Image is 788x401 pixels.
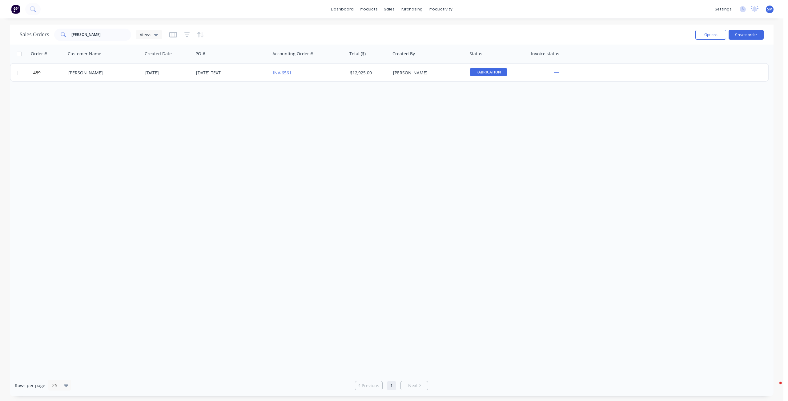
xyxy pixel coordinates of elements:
[196,70,264,76] div: [DATE] TEXT
[401,383,428,389] a: Next page
[470,68,507,76] span: FABRICATION
[68,51,101,57] div: Customer Name
[398,5,426,14] div: purchasing
[392,51,415,57] div: Created By
[11,5,20,14] img: Factory
[729,30,764,40] button: Create order
[381,5,398,14] div: sales
[33,70,41,76] span: 489
[469,51,482,57] div: Status
[355,383,382,389] a: Previous page
[273,70,291,76] a: INV-6561
[31,64,68,82] button: 489
[767,6,773,12] span: SM
[71,29,131,41] input: Search...
[31,51,47,57] div: Order #
[767,380,782,395] iframe: Intercom live chat
[272,51,313,57] div: Accounting Order #
[349,51,366,57] div: Total ($)
[352,381,431,390] ul: Pagination
[195,51,205,57] div: PO #
[357,5,381,14] div: products
[328,5,357,14] a: dashboard
[145,51,172,57] div: Created Date
[393,70,461,76] div: [PERSON_NAME]
[362,383,379,389] span: Previous
[140,31,151,38] span: Views
[15,383,45,389] span: Rows per page
[387,381,396,390] a: Page 1 is your current page
[408,383,418,389] span: Next
[68,70,137,76] div: [PERSON_NAME]
[426,5,456,14] div: productivity
[350,70,386,76] div: $12,925.00
[531,51,559,57] div: Invoice status
[712,5,735,14] div: settings
[695,30,726,40] button: Options
[20,32,49,37] h1: Sales Orders
[145,70,191,76] div: [DATE]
